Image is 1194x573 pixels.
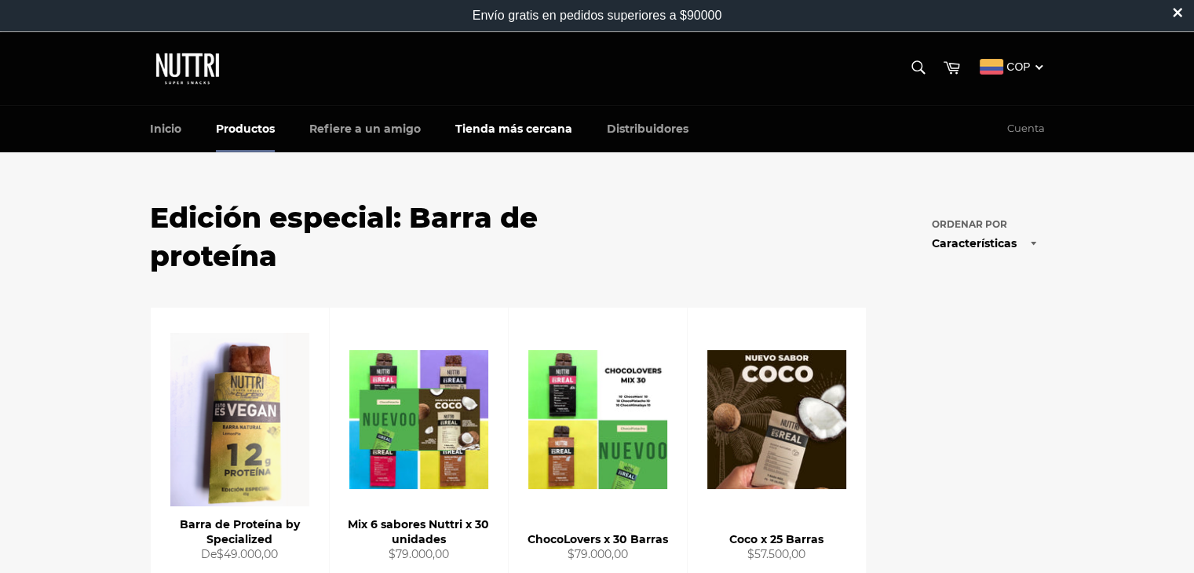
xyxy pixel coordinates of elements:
div: ChocoLovers x 30 Barras [518,532,677,547]
img: Coco x 25 Barras [707,350,846,489]
span: $79.000,00 [568,547,628,561]
a: Inicio [134,106,197,152]
div: Coco x 25 Barras [697,532,856,547]
span: $49.000,00 [217,547,278,561]
img: Nuttri [150,48,228,89]
span: $57.500,00 [747,547,805,561]
a: Productos [200,106,290,152]
img: ChocoLovers x 30 Barras [528,350,667,489]
a: Tienda más cercana [440,106,588,152]
label: Ordenar por [927,218,1045,232]
div: Mix 6 sabores Nuttri x 30 unidades [339,517,498,548]
div: Barra de Proteína by Specialized [160,517,319,548]
span: COP [1006,60,1030,73]
div: Envío gratis en pedidos superiores a $90000 [473,9,722,23]
a: Cuenta [999,106,1053,151]
img: Mix 6 sabores Nuttri x 30 unidades [349,350,488,489]
div: De [160,547,319,562]
a: Refiere a un amigo [294,106,436,152]
span: $79.000,00 [389,547,449,561]
h1: Edición especial: Barra de proteína [150,199,597,276]
a: Distribuidores [591,106,704,152]
img: Barra de Proteína by Specialized [170,333,309,506]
